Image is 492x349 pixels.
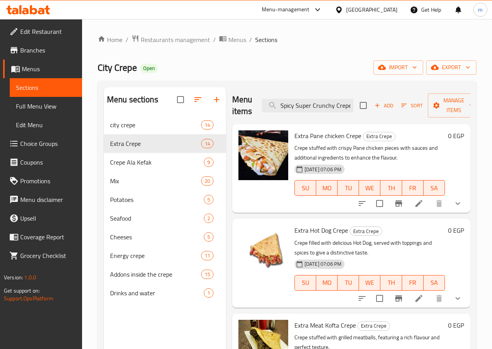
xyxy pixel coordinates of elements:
[110,176,201,186] span: Mix
[213,35,216,44] li: /
[294,224,348,236] span: Extra Hot Dog Crepe
[380,180,402,196] button: TH
[338,180,359,196] button: TU
[20,232,76,242] span: Coverage Report
[362,182,377,194] span: WE
[430,289,448,308] button: delete
[232,94,252,117] h2: Menu items
[428,93,480,118] button: Manage items
[3,190,82,209] a: Menu disclaimer
[373,60,423,75] button: import
[249,35,252,44] li: /
[298,182,313,194] span: SU
[201,121,213,129] span: 14
[98,35,123,44] a: Home
[362,277,377,288] span: WE
[207,90,226,109] button: Add section
[301,260,345,268] span: [DATE] 07:06 PM
[104,172,226,190] div: Mix20
[110,251,201,260] div: Energy crepe
[389,289,408,308] button: Branch-specific-item
[448,194,467,213] button: show more
[10,116,82,134] a: Edit Menu
[104,134,226,153] div: Extra Crepe14
[20,27,76,36] span: Edit Restaurant
[98,35,476,45] nav: breadcrumb
[204,196,213,203] span: 5
[238,225,288,275] img: Extra Hot Dog Crepe
[110,120,201,130] span: city crepe
[380,63,417,72] span: import
[110,195,204,204] span: Potatoes
[104,153,226,172] div: Crepe Ala Kefak9
[107,94,158,105] h2: Menu sections
[341,182,356,194] span: TU
[3,246,82,265] a: Grocery Checklist
[201,176,214,186] div: items
[3,134,82,153] a: Choice Groups
[104,116,226,134] div: city crepe14
[110,232,204,242] span: Cheeses
[189,90,207,109] span: Sort sections
[316,275,338,291] button: MO
[453,294,462,303] svg: Show Choices
[24,272,36,282] span: 1.0.0
[262,5,310,14] div: Menu-management
[396,100,428,112] span: Sort items
[353,194,371,213] button: sort-choices
[4,272,23,282] span: Version:
[201,252,213,260] span: 11
[16,102,76,111] span: Full Menu View
[104,190,226,209] div: Potatoes5
[294,143,445,163] p: Crepe stuffed with crispy Pane chicken pieces with sauces and additional ingredients to enhance t...
[3,153,82,172] a: Coupons
[104,265,226,284] div: Addons inside the crepe15
[448,289,467,308] button: show more
[3,209,82,228] a: Upsell
[3,22,82,41] a: Edit Restaurant
[380,275,402,291] button: TH
[427,277,442,288] span: SA
[448,320,464,331] h6: 0 EGP
[3,172,82,190] a: Promotions
[104,209,226,228] div: Seafood2
[4,293,53,303] a: Support.OpsPlatform
[140,64,158,73] div: Open
[104,284,226,302] div: Drinks and water1
[383,182,399,194] span: TH
[126,35,128,44] li: /
[255,35,277,44] span: Sections
[104,228,226,246] div: Cheeses5
[110,139,201,148] span: Extra Crepe
[20,46,76,55] span: Branches
[20,176,76,186] span: Promotions
[204,215,213,222] span: 2
[201,177,213,185] span: 20
[204,233,213,241] span: 5
[359,275,380,291] button: WE
[131,35,210,45] a: Restaurants management
[357,321,390,331] div: Extra Crepe
[110,270,201,279] span: Addons inside the crepe
[434,96,474,115] span: Manage items
[20,139,76,148] span: Choice Groups
[201,120,214,130] div: items
[20,158,76,167] span: Coupons
[405,182,420,194] span: FR
[453,199,462,208] svg: Show Choices
[414,294,424,303] a: Edit menu item
[20,251,76,260] span: Grocery Checklist
[405,277,420,288] span: FR
[432,63,470,72] span: export
[204,195,214,204] div: items
[20,214,76,223] span: Upsell
[294,130,361,142] span: Extra Pane chicken Crepe
[204,214,214,223] div: items
[204,289,213,297] span: 1
[201,251,214,260] div: items
[98,59,137,76] span: City Crepe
